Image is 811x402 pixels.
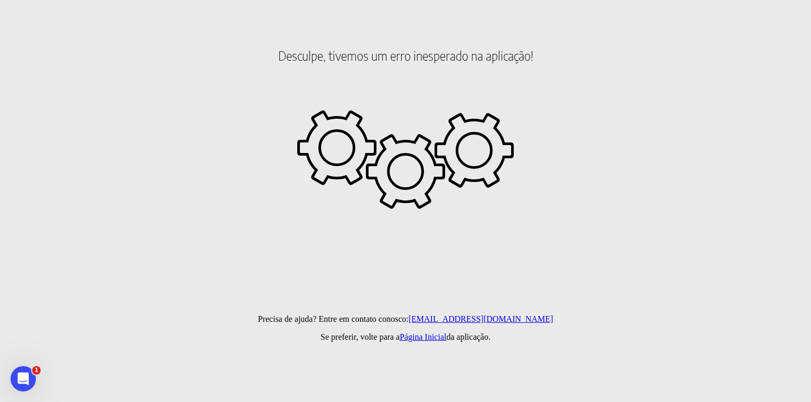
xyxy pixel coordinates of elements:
[4,332,807,342] p: Se preferir, volte para a da aplicação.
[4,314,807,324] p: Precisa de ajuda? Entre em contato conosco:
[11,366,36,391] iframe: Intercom live chat
[409,314,553,323] a: [EMAIL_ADDRESS][DOMAIN_NAME]
[4,11,807,100] h2: Desculpe, tivemos um erro inesperado na aplicação!
[400,332,446,341] a: Página Inicial
[32,366,41,375] span: 1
